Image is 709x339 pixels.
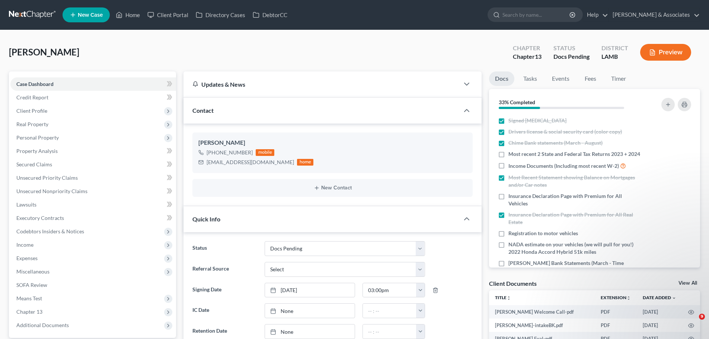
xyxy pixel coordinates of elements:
span: Expenses [16,255,38,261]
strong: 33% Completed [499,99,535,105]
a: None [265,304,355,318]
span: Case Dashboard [16,81,54,87]
div: mobile [256,149,274,156]
div: [PERSON_NAME] [198,138,467,147]
a: Property Analysis [10,144,176,158]
div: Docs Pending [553,52,590,61]
button: New Contact [198,185,467,191]
input: -- : -- [363,283,416,297]
a: Unsecured Nonpriority Claims [10,185,176,198]
a: Tasks [517,71,543,86]
a: Fees [578,71,602,86]
a: Timer [605,71,632,86]
span: Registration to motor vehicles [508,230,578,237]
label: Retention Date [189,324,261,339]
span: Miscellaneous [16,268,49,275]
i: unfold_more [507,296,511,300]
a: None [265,324,355,339]
div: Client Documents [489,279,537,287]
span: Income [16,242,33,248]
a: [PERSON_NAME] & Associates [609,8,700,22]
div: Status [553,44,590,52]
span: Chime Bank statements (March - August) [508,139,603,147]
span: Most recent 2 State and Federal Tax Returns 2023 + 2024 [508,150,640,158]
span: Income Documents (Including most recent W-2) [508,162,619,170]
span: Additional Documents [16,322,69,328]
span: Credit Report [16,94,48,100]
label: IC Date [189,303,261,318]
input: -- : -- [363,304,416,318]
span: [PERSON_NAME] [9,47,79,57]
a: Lawsuits [10,198,176,211]
span: [PERSON_NAME] Bank Statements (March - Time Account was Closed) [508,259,641,274]
a: Unsecured Priority Claims [10,171,176,185]
span: Unsecured Nonpriority Claims [16,188,87,194]
a: Case Dashboard [10,77,176,91]
a: Docs [489,71,514,86]
span: Secured Claims [16,161,52,167]
a: Client Portal [144,8,192,22]
a: Executory Contracts [10,211,176,225]
a: [DATE] [265,283,355,297]
div: LAMB [601,52,628,61]
a: Directory Cases [192,8,249,22]
span: SOFA Review [16,282,47,288]
a: SOFA Review [10,278,176,292]
span: New Case [78,12,103,18]
a: Secured Claims [10,158,176,171]
span: Property Analysis [16,148,58,154]
label: Status [189,241,261,256]
div: Chapter [513,44,542,52]
div: home [297,159,313,166]
span: Codebtors Insiders & Notices [16,228,84,234]
button: Preview [640,44,691,61]
span: Drivers license & social security card (color copy) [508,128,622,135]
span: Personal Property [16,134,59,141]
td: [DATE] [637,319,682,332]
span: Contact [192,107,214,114]
a: Help [583,8,608,22]
div: District [601,44,628,52]
span: NADA estimate on your vehicles (we will pull for you!) 2022 Honda Accord Hybrid 51k miles [508,241,641,256]
td: PDF [595,319,637,332]
div: [PHONE_NUMBER] [207,149,253,156]
label: Referral Source [189,262,261,277]
span: Insurance Declaration Page with Premium for All Vehicles [508,192,641,207]
td: [PERSON_NAME]-intakeBK.pdf [489,319,595,332]
div: [EMAIL_ADDRESS][DOMAIN_NAME] [207,159,294,166]
span: Client Profile [16,108,47,114]
span: Insurance Declaration Page with Premium for All Real Estate [508,211,641,226]
input: -- : -- [363,324,416,339]
span: Means Test [16,295,42,301]
iframe: Intercom live chat [684,314,702,332]
span: Quick Info [192,215,220,223]
span: 9 [699,314,705,320]
a: Events [546,71,575,86]
span: 13 [535,53,542,60]
div: Updates & News [192,80,450,88]
span: Chapter 13 [16,308,42,315]
span: Real Property [16,121,48,127]
a: Home [112,8,144,22]
td: [PERSON_NAME] Welcome Call-pdf [489,305,595,319]
span: Lawsuits [16,201,36,208]
a: Titleunfold_more [495,295,511,300]
div: Chapter [513,52,542,61]
span: Most Recent Statement showing Balance on Mortgages and/or Car notes [508,174,641,189]
span: Unsecured Priority Claims [16,175,78,181]
span: Executory Contracts [16,215,64,221]
label: Signing Date [189,283,261,298]
span: Signed [MEDICAL_DATA] [508,117,566,124]
a: Credit Report [10,91,176,104]
a: DebtorCC [249,8,291,22]
input: Search by name... [502,8,571,22]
